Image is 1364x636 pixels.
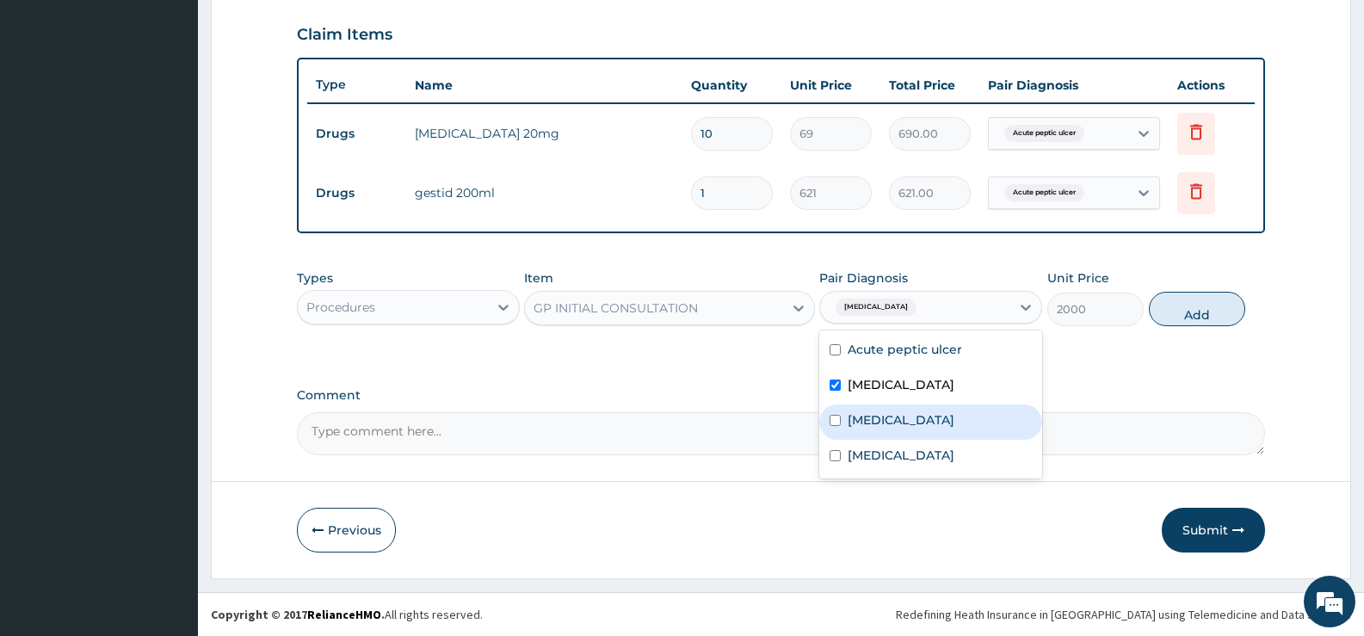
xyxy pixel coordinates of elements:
div: Chat with us now [89,96,289,119]
button: Previous [297,508,396,553]
span: We're online! [100,201,238,375]
th: Name [406,68,682,102]
textarea: Type your message and hit 'Enter' [9,440,328,500]
label: Pair Diagnosis [819,269,908,287]
label: Item [524,269,553,287]
footer: All rights reserved. [198,592,1364,636]
label: [MEDICAL_DATA] [848,376,954,393]
label: Unit Price [1047,269,1109,287]
img: d_794563401_company_1708531726252_794563401 [32,86,70,129]
span: Acute peptic ulcer [1004,125,1084,142]
button: Add [1149,292,1245,326]
span: [MEDICAL_DATA] [836,299,917,316]
th: Actions [1169,68,1255,102]
label: [MEDICAL_DATA] [848,411,954,429]
td: Drugs [307,177,406,209]
th: Unit Price [781,68,880,102]
div: Redefining Heath Insurance in [GEOGRAPHIC_DATA] using Telemedicine and Data Science! [896,606,1351,623]
td: [MEDICAL_DATA] 20mg [406,116,682,151]
label: [MEDICAL_DATA] [848,447,954,464]
label: Comment [297,388,1265,403]
th: Type [307,69,406,101]
th: Pair Diagnosis [979,68,1169,102]
th: Total Price [880,68,979,102]
th: Quantity [682,68,781,102]
td: gestid 200ml [406,176,682,210]
div: Procedures [306,299,375,316]
button: Submit [1162,508,1265,553]
a: RelianceHMO [307,607,381,622]
h3: Claim Items [297,26,392,45]
span: Acute peptic ulcer [1004,184,1084,201]
div: GP INITIAL CONSULTATION [534,299,698,317]
label: Acute peptic ulcer [848,341,962,358]
strong: Copyright © 2017 . [211,607,385,622]
td: Drugs [307,118,406,150]
div: Minimize live chat window [282,9,324,50]
label: Types [297,271,333,286]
